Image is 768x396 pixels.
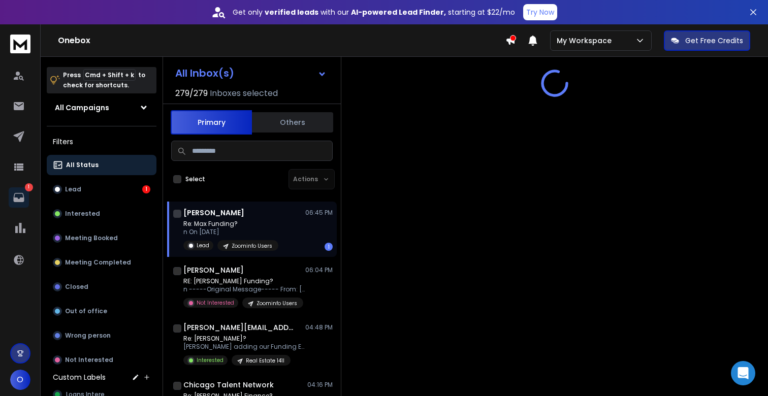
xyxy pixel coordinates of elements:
p: Try Now [526,7,554,17]
button: O [10,370,30,390]
p: Get only with our starting at $22/mo [233,7,515,17]
span: Cmd + Shift + k [83,69,136,81]
label: Select [185,175,205,183]
p: 1 [25,183,33,191]
button: Meeting Completed [47,252,156,273]
p: Out of office [65,307,107,315]
div: 1 [325,243,333,251]
button: Lead1 [47,179,156,200]
button: Primary [171,110,252,135]
p: Not Interested [197,299,234,307]
p: Re: [PERSON_NAME]? [183,335,305,343]
p: Re: Max Funding? [183,220,278,228]
strong: AI-powered Lead Finder, [351,7,446,17]
p: Interested [65,210,100,218]
p: 06:04 PM [305,266,333,274]
span: 279 / 279 [175,87,208,100]
h1: Onebox [58,35,505,47]
p: Lead [65,185,81,193]
div: 1 [142,185,150,193]
p: Meeting Completed [65,258,131,267]
p: 04:16 PM [307,381,333,389]
h1: All Campaigns [55,103,109,113]
h3: Custom Labels [53,372,106,382]
button: Others [252,111,333,134]
button: All Campaigns [47,97,156,118]
button: All Inbox(s) [167,63,335,83]
button: Closed [47,277,156,297]
h1: [PERSON_NAME] [183,265,244,275]
p: n -----Original Message----- From: [PERSON_NAME] [183,285,305,293]
h1: All Inbox(s) [175,68,234,78]
button: Try Now [523,4,557,20]
h3: Inboxes selected [210,87,278,100]
p: Closed [65,283,88,291]
div: Open Intercom Messenger [731,361,755,385]
button: Wrong person [47,325,156,346]
p: Press to check for shortcuts. [63,70,145,90]
h1: Chicago Talent Network [183,380,274,390]
strong: verified leads [265,7,318,17]
button: Out of office [47,301,156,321]
p: Get Free Credits [685,36,743,46]
p: RE: [PERSON_NAME] Funding? [183,277,305,285]
p: Interested [197,356,223,364]
button: Get Free Credits [664,30,750,51]
p: All Status [66,161,99,169]
p: Zoominfo Users [257,300,297,307]
p: Meeting Booked [65,234,118,242]
a: 1 [9,187,29,208]
p: Wrong person [65,332,111,340]
p: [PERSON_NAME] adding our Funding Expert [183,343,305,351]
button: Interested [47,204,156,224]
p: 06:45 PM [305,209,333,217]
p: Not Interested [65,356,113,364]
p: My Workspace [557,36,616,46]
p: Lead [197,242,209,249]
img: logo [10,35,30,53]
button: Not Interested [47,350,156,370]
h1: [PERSON_NAME][EMAIL_ADDRESS][DOMAIN_NAME] +1 [183,322,295,333]
p: 04:48 PM [305,323,333,332]
p: Zoominfo Users [232,242,272,250]
h1: [PERSON_NAME] [183,208,244,218]
h3: Filters [47,135,156,149]
p: n On [DATE] [183,228,278,236]
p: Real Estate 141l [246,357,284,365]
button: All Status [47,155,156,175]
button: Meeting Booked [47,228,156,248]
